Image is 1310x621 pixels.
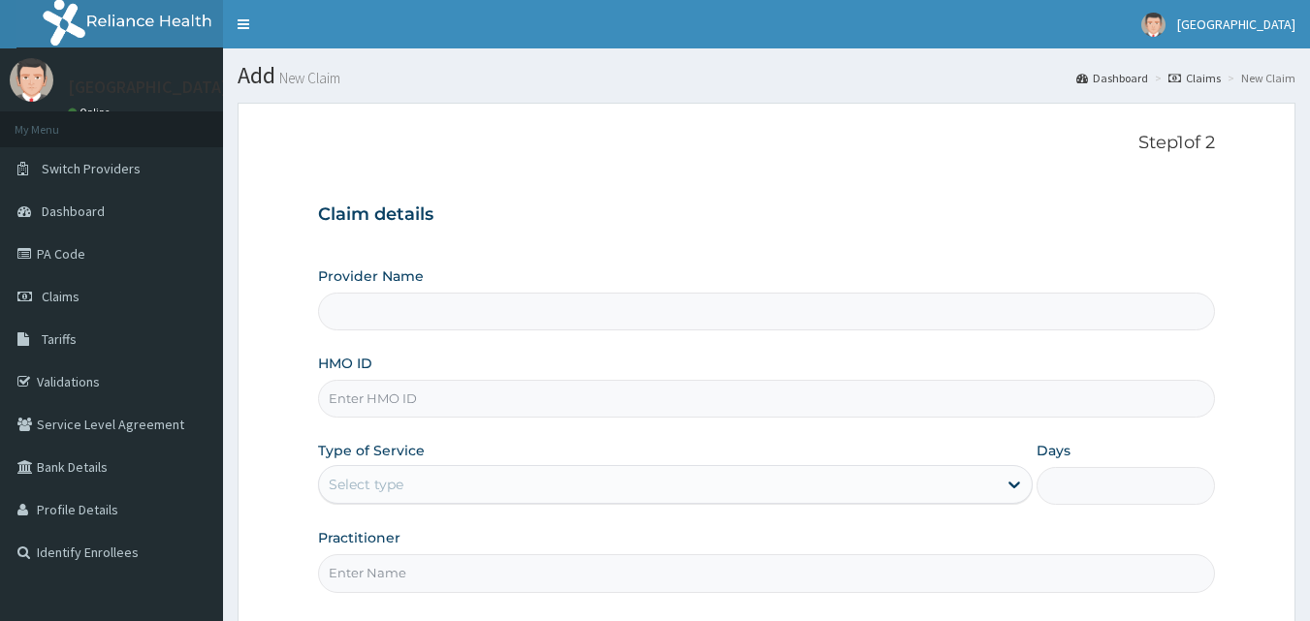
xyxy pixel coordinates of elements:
[1168,70,1221,86] a: Claims
[318,266,424,286] label: Provider Name
[1223,70,1295,86] li: New Claim
[318,528,400,547] label: Practitioner
[318,133,1216,154] p: Step 1 of 2
[275,71,340,85] small: New Claim
[42,288,80,305] span: Claims
[238,63,1295,88] h1: Add
[1177,16,1295,33] span: [GEOGRAPHIC_DATA]
[318,354,372,373] label: HMO ID
[68,106,114,119] a: Online
[42,160,141,177] span: Switch Providers
[10,58,53,102] img: User Image
[318,380,1216,418] input: Enter HMO ID
[1076,70,1148,86] a: Dashboard
[318,204,1216,226] h3: Claim details
[42,330,77,348] span: Tariffs
[1141,13,1166,37] img: User Image
[1037,441,1070,460] label: Days
[42,202,105,220] span: Dashboard
[329,475,403,494] div: Select type
[318,554,1216,592] input: Enter Name
[318,441,425,460] label: Type of Service
[68,78,228,96] p: [GEOGRAPHIC_DATA]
